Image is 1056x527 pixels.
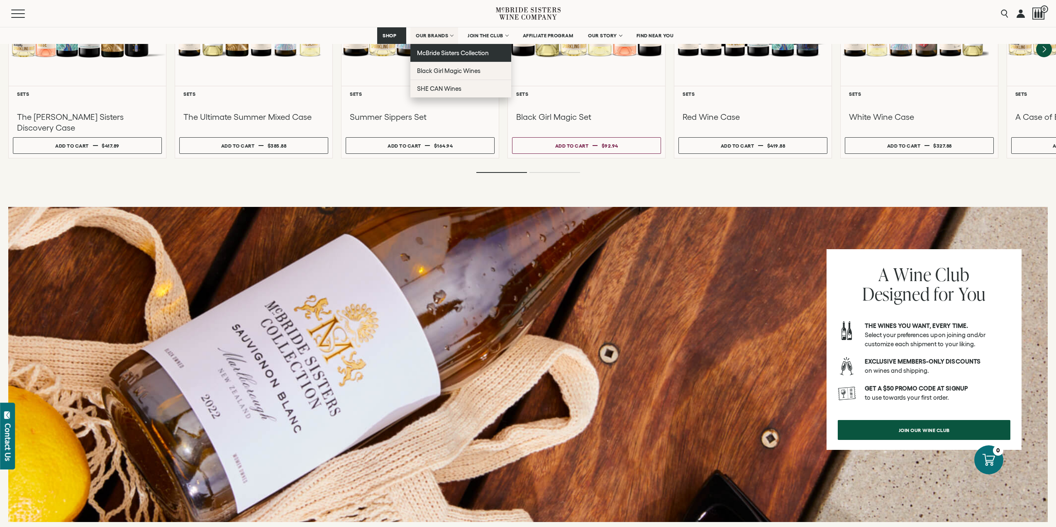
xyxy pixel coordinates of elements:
span: for [934,282,954,306]
span: SHOP [383,33,397,39]
span: $385.88 [268,143,287,148]
p: to use towards your first order. [865,384,1010,402]
span: FIND NEAR YOU [637,33,674,39]
span: JOIN THE CLUB [468,33,503,39]
span: Join our wine club [884,422,964,438]
a: OUR BRANDS [410,27,458,44]
span: You [958,282,986,306]
a: Join our wine club [838,420,1010,440]
button: Add to cart $327.88 [845,137,994,154]
div: Add to cart [555,140,589,152]
h6: Sets [17,91,158,97]
div: Contact Us [4,423,12,461]
button: Next [1036,41,1052,57]
a: SHOP [377,27,406,44]
h3: The [PERSON_NAME] Sisters Discovery Case [17,112,158,133]
span: Wine [893,262,931,287]
h6: Sets [183,91,324,97]
span: Designed [862,282,930,306]
button: Add to cart $417.89 [13,137,162,154]
button: Mobile Menu Trigger [11,10,41,18]
strong: GET A $50 PROMO CODE AT SIGNUP [865,385,968,392]
div: Add to cart [55,140,89,152]
strong: The wines you want, every time. [865,322,968,329]
button: Add to cart $92.94 [512,137,661,154]
span: 0 [1041,5,1048,13]
button: Add to cart $164.94 [346,137,495,154]
h6: Sets [350,91,490,97]
span: McBride Sisters Collection [417,49,489,56]
strong: Exclusive members-only discounts [865,358,980,365]
h3: Red Wine Case [683,112,823,122]
h6: Sets [683,91,823,97]
a: SHE CAN Wines [410,80,511,97]
h3: White Wine Case [849,112,990,122]
a: McBride Sisters Collection [410,44,511,62]
div: Add to cart [388,140,421,152]
div: Add to cart [221,140,255,152]
span: SHE CAN Wines [417,85,461,92]
span: Black Girl Magic Wines [417,67,480,74]
a: FIND NEAR YOU [631,27,679,44]
div: Add to cart [887,140,921,152]
span: $92.94 [602,143,618,148]
h3: Summer Sippers Set [350,112,490,122]
h6: Sets [516,91,657,97]
div: 0 [993,445,1003,456]
h6: Sets [849,91,990,97]
a: Black Girl Magic Wines [410,62,511,80]
span: $417.89 [102,143,120,148]
span: A [878,262,889,287]
a: OUR STORY [583,27,627,44]
span: $327.88 [933,143,952,148]
p: on wines and shipping. [865,357,1010,375]
span: AFFILIATE PROGRAM [523,33,573,39]
p: Select your preferences upon joining and/or customize each shipment to your liking. [865,321,1010,349]
span: $164.94 [434,143,453,148]
span: OUR BRANDS [416,33,448,39]
a: JOIN THE CLUB [462,27,513,44]
button: Add to cart $419.88 [678,137,827,154]
li: Page dot 2 [529,172,580,173]
h3: The Ultimate Summer Mixed Case [183,112,324,122]
div: Add to cart [721,140,754,152]
span: $419.88 [767,143,785,148]
h3: Black Girl Magic Set [516,112,657,122]
span: OUR STORY [588,33,617,39]
span: Club [935,262,969,287]
a: AFFILIATE PROGRAM [517,27,579,44]
li: Page dot 1 [476,172,527,173]
button: Add to cart $385.88 [179,137,328,154]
